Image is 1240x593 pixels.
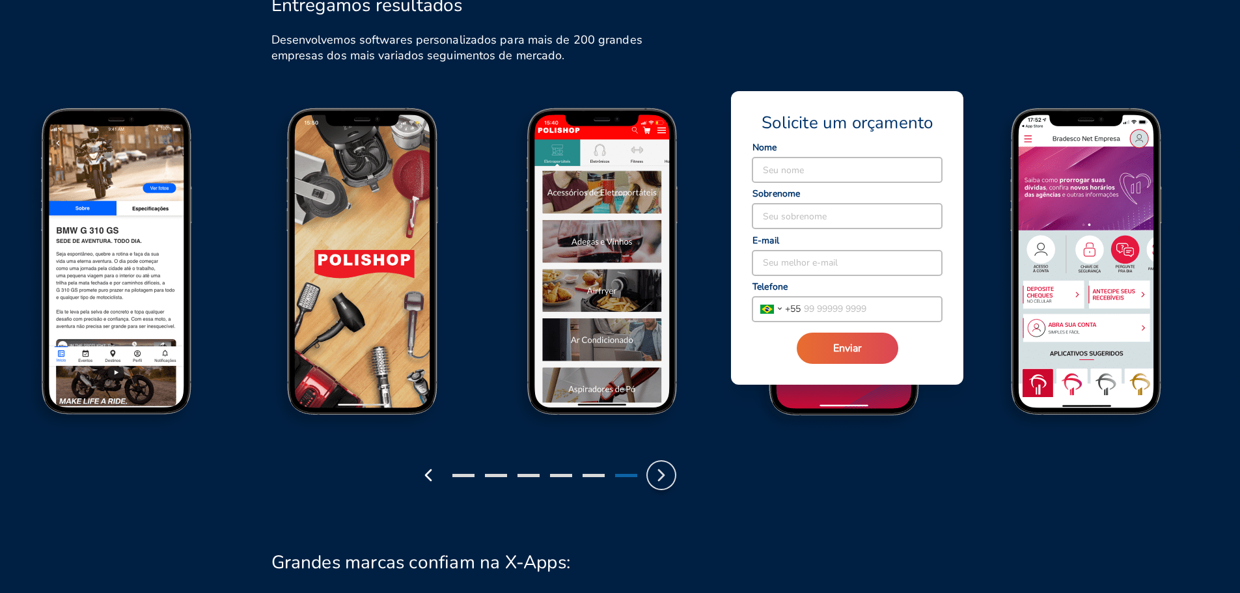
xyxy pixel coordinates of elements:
button: Enviar [797,333,898,364]
input: Seu melhor e-mail [752,251,942,275]
img: Polishop Screen 1 [242,105,484,441]
img: Bradesco Screen 2 [969,105,1211,441]
h6: Desenvolvemos softwares personalizados para mais de 200 grandes empresas dos mais variados seguim... [271,32,655,63]
input: 99 99999 9999 [801,297,942,322]
span: + 55 [785,302,801,316]
img: Polishop Screen 2 [484,105,726,441]
span: Solicite um orçamento [762,112,933,134]
span: Enviar [833,341,862,355]
img: Bradesco Screen 1 [726,105,969,441]
h2: Grandes marcas confiam na X-Apps: [271,551,571,573]
input: Seu nome [752,158,942,182]
input: Seu sobrenome [752,204,942,228]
